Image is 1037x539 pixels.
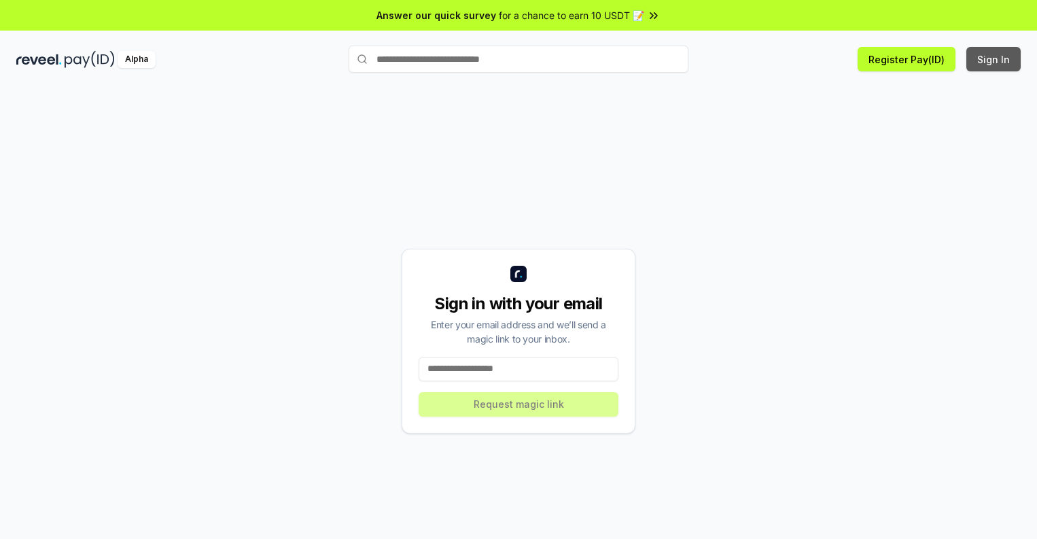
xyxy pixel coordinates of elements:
[510,266,527,282] img: logo_small
[858,47,955,71] button: Register Pay(ID)
[65,51,115,68] img: pay_id
[499,8,644,22] span: for a chance to earn 10 USDT 📝
[118,51,156,68] div: Alpha
[966,47,1021,71] button: Sign In
[16,51,62,68] img: reveel_dark
[419,317,618,346] div: Enter your email address and we’ll send a magic link to your inbox.
[376,8,496,22] span: Answer our quick survey
[419,293,618,315] div: Sign in with your email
